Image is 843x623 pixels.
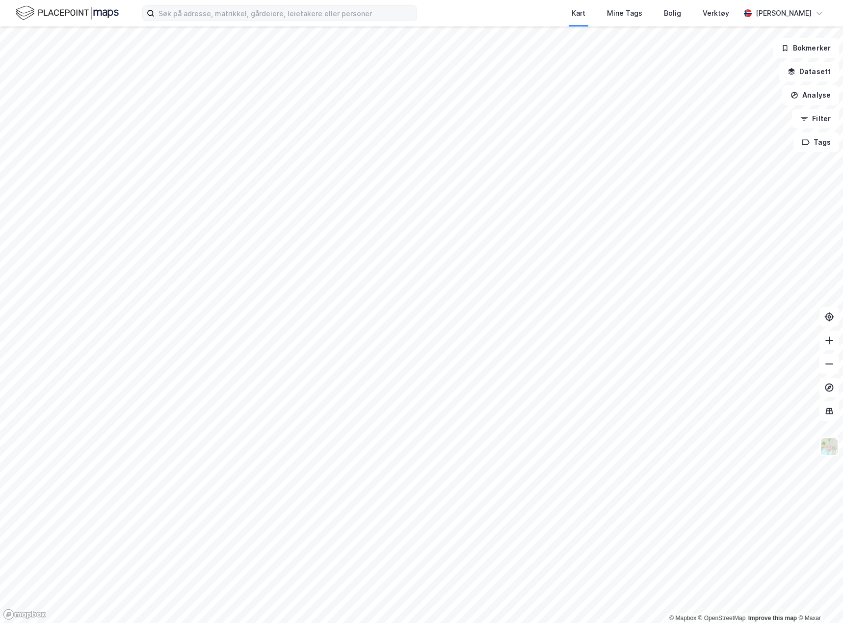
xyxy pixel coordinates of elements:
div: [PERSON_NAME] [756,7,812,19]
div: Verktøy [703,7,729,19]
img: logo.f888ab2527a4732fd821a326f86c7f29.svg [16,4,119,22]
div: Kart [572,7,585,19]
div: Kontrollprogram for chat [794,576,843,623]
iframe: Chat Widget [794,576,843,623]
div: Bolig [664,7,681,19]
div: Mine Tags [607,7,642,19]
input: Søk på adresse, matrikkel, gårdeiere, leietakere eller personer [155,6,417,21]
